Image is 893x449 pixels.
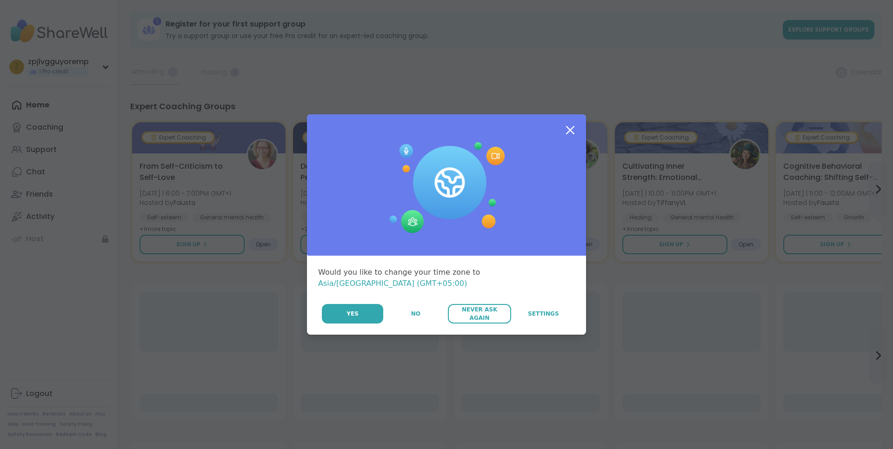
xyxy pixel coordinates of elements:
a: Settings [512,304,575,324]
span: Never Ask Again [453,305,506,322]
span: Settings [528,310,559,318]
button: Never Ask Again [448,304,511,324]
span: Asia/[GEOGRAPHIC_DATA] (GMT+05:00) [318,279,467,288]
span: Yes [347,310,359,318]
img: Session Experience [388,142,505,233]
span: No [411,310,420,318]
div: Would you like to change your time zone to [318,267,575,289]
button: No [384,304,447,324]
button: Yes [322,304,383,324]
